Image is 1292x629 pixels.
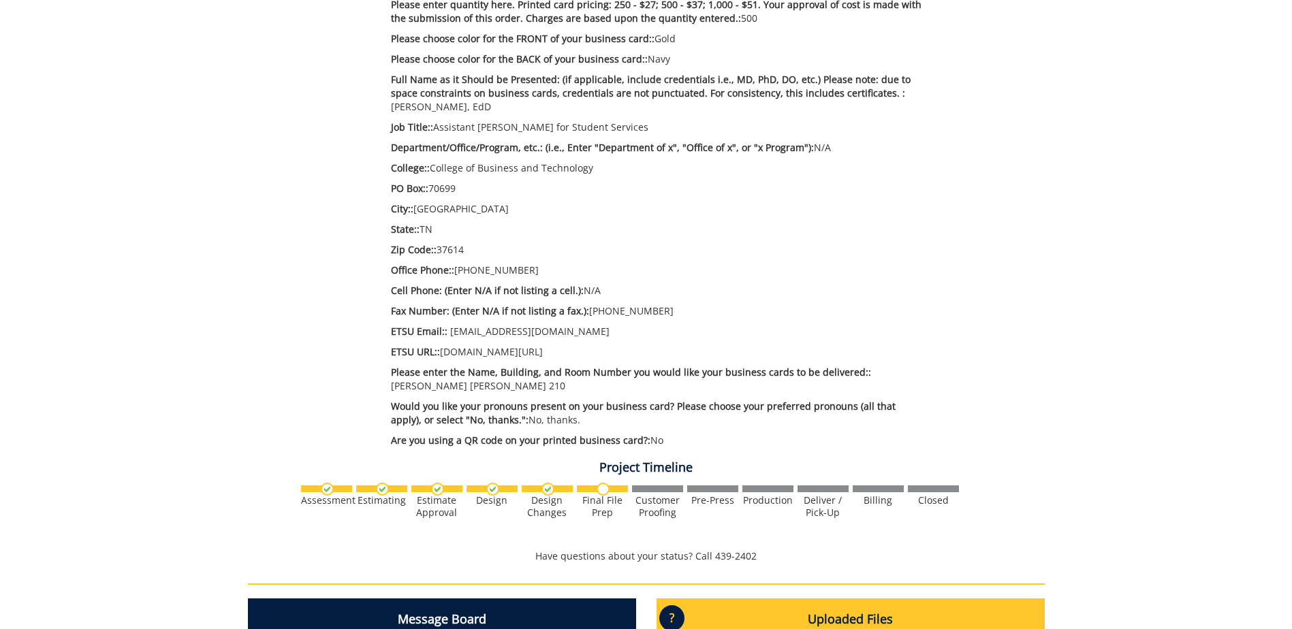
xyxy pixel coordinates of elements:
span: Zip Code:: [391,243,437,256]
span: Please choose color for the FRONT of your business card:: [391,32,655,45]
p: 37614 [391,243,924,257]
img: checkmark [376,483,389,496]
p: [GEOGRAPHIC_DATA] [391,202,924,216]
p: No, thanks. [391,400,924,427]
span: College:: [391,161,430,174]
p: TN [391,223,924,236]
div: Final File Prep [577,494,628,519]
span: PO Box:: [391,182,428,195]
p: Gold [391,32,924,46]
p: [PERSON_NAME], EdD [391,73,924,114]
div: Production [742,494,793,506]
div: Pre-Press [687,494,738,506]
span: Would you like your pronouns present on your business card? Please choose your preferred pronouns... [391,400,896,426]
div: Billing [853,494,904,506]
div: Customer Proofing [632,494,683,519]
img: checkmark [541,483,554,496]
p: [EMAIL_ADDRESS][DOMAIN_NAME] [391,325,924,338]
span: City:: [391,202,413,215]
span: Are you using a QR code on your printed business card?: [391,434,650,447]
div: Assessment [301,494,352,506]
p: 70699 [391,182,924,195]
img: checkmark [321,483,334,496]
span: Cell Phone: (Enter N/A if not listing a cell.): [391,284,584,297]
p: Navy [391,52,924,66]
div: Estimate Approval [411,494,462,519]
img: checkmark [486,483,499,496]
span: Job Title:: [391,120,433,133]
div: Closed [908,494,959,506]
div: Design [467,494,518,506]
p: [PHONE_NUMBER] [391,263,924,277]
p: Have questions about your status? Call 439-2402 [248,549,1045,563]
span: State:: [391,223,420,236]
p: College of Business and Technology [391,161,924,175]
span: Department/Office/Program, etc.: (i.e., Enter "Department of x", "Office of x", or "x Program"): [391,141,814,154]
img: no [597,483,610,496]
span: Fax Number: (Enter N/A if not listing a fax.): [391,304,589,317]
span: Office Phone:: [391,263,454,276]
span: ETSU Email:: [391,325,447,338]
p: [PHONE_NUMBER] [391,304,924,318]
span: Full Name as it Should be Presented: (if applicable, include credentials i.e., MD, PhD, DO, etc.)... [391,73,911,99]
img: checkmark [431,483,444,496]
span: ETSU URL:: [391,345,440,358]
p: Assistant [PERSON_NAME] for Student Services [391,120,924,134]
p: N/A [391,141,924,155]
p: No [391,434,924,447]
p: [PERSON_NAME] [PERSON_NAME] 210 [391,366,924,393]
p: N/A [391,284,924,297]
div: Design Changes [522,494,573,519]
div: Estimating [356,494,407,506]
h4: Project Timeline [248,461,1045,474]
div: Deliver / Pick-Up [798,494,849,519]
p: [DOMAIN_NAME][URL] [391,345,924,359]
span: Please enter the Name, Building, and Room Number you would like your business cards to be deliver... [391,366,871,378]
span: Please choose color for the BACK of your business card:: [391,52,648,65]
